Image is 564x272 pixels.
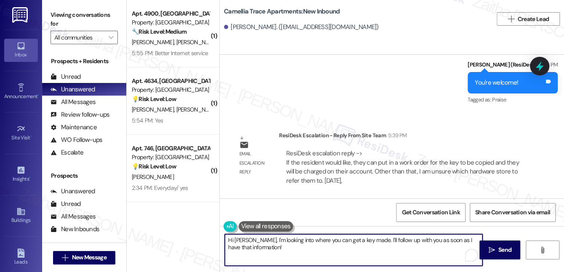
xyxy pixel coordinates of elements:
span: • [29,175,30,181]
a: Inbox [4,39,38,61]
span: [PERSON_NAME] [176,38,218,46]
div: Property: [GEOGRAPHIC_DATA] [132,18,210,27]
div: Unread [51,200,81,208]
div: [PERSON_NAME] (ResiDesk) [468,60,558,72]
input: All communities [54,31,104,44]
span: • [30,133,32,139]
i:  [488,247,495,253]
strong: 🔧 Risk Level: Medium [132,28,186,35]
a: Leads [4,246,38,269]
div: New Inbounds [51,225,99,234]
i:  [508,16,514,22]
div: [PERSON_NAME]. ([EMAIL_ADDRESS][DOMAIN_NAME]) [224,23,379,32]
div: Escalate [51,148,83,157]
div: 2:34 PM: Everyday/ yes [132,184,188,192]
span: [PERSON_NAME] [132,106,176,113]
i:  [109,34,113,41]
div: ResiDesk escalation reply -> If the resident would like, they can put in a work order for the key... [286,149,519,184]
div: All Messages [51,98,96,107]
div: ResiDesk Escalation - Reply From Site Team [279,131,529,143]
span: Praise [492,96,506,103]
span: [PERSON_NAME] [176,106,218,113]
div: Unanswered [51,85,95,94]
span: Get Conversation Link [402,208,460,217]
div: 5:54 PM: Yes [132,117,163,124]
div: Maintenance [51,123,97,132]
i:  [539,247,545,253]
div: 5:55 PM: Better Internet service [132,49,208,57]
i:  [62,254,68,261]
div: You're welcome! [475,78,518,87]
span: Create Lead [518,15,549,24]
div: Review follow-ups [51,110,109,119]
button: New Message [53,251,115,264]
div: Property: [GEOGRAPHIC_DATA] [132,85,210,94]
span: [PERSON_NAME] [132,173,174,181]
div: 5:39 PM [386,131,407,140]
b: Camellia Trace Apartments: New Inbound [224,7,340,16]
div: WO Follow-ups [51,136,102,144]
strong: 💡 Risk Level: Low [132,163,176,170]
a: Insights • [4,163,38,186]
button: Send [479,240,520,259]
div: Property: [GEOGRAPHIC_DATA] [132,153,210,162]
span: [PERSON_NAME] [132,38,176,46]
a: Site Visit • [4,122,38,144]
img: ResiDesk Logo [12,7,29,23]
textarea: To enrich screen reader interactions, please activate Accessibility in Grammarly extension settings [225,234,482,266]
div: Prospects + Residents [42,57,126,66]
span: • [37,92,39,98]
a: Buildings [4,204,38,227]
div: Email escalation reply [239,149,272,176]
label: Viewing conversations for [51,8,118,31]
span: Send [498,245,511,254]
button: Create Lead [497,12,560,26]
div: Tagged as: [468,93,558,106]
div: Prospects [42,171,126,180]
div: Unread [51,72,81,81]
div: Apt. 768, [GEOGRAPHIC_DATA] [132,211,210,220]
div: Apt. 4634, [GEOGRAPHIC_DATA] [132,77,210,85]
button: Get Conversation Link [396,203,465,222]
div: Apt. 4900, [GEOGRAPHIC_DATA] [132,9,210,18]
div: All Messages [51,212,96,221]
button: Share Conversation via email [470,203,556,222]
div: Unanswered [51,187,95,196]
div: Apt. 746, [GEOGRAPHIC_DATA] [132,144,210,153]
span: Share Conversation via email [475,208,550,217]
strong: 💡 Risk Level: Low [132,95,176,103]
span: New Message [72,253,106,262]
